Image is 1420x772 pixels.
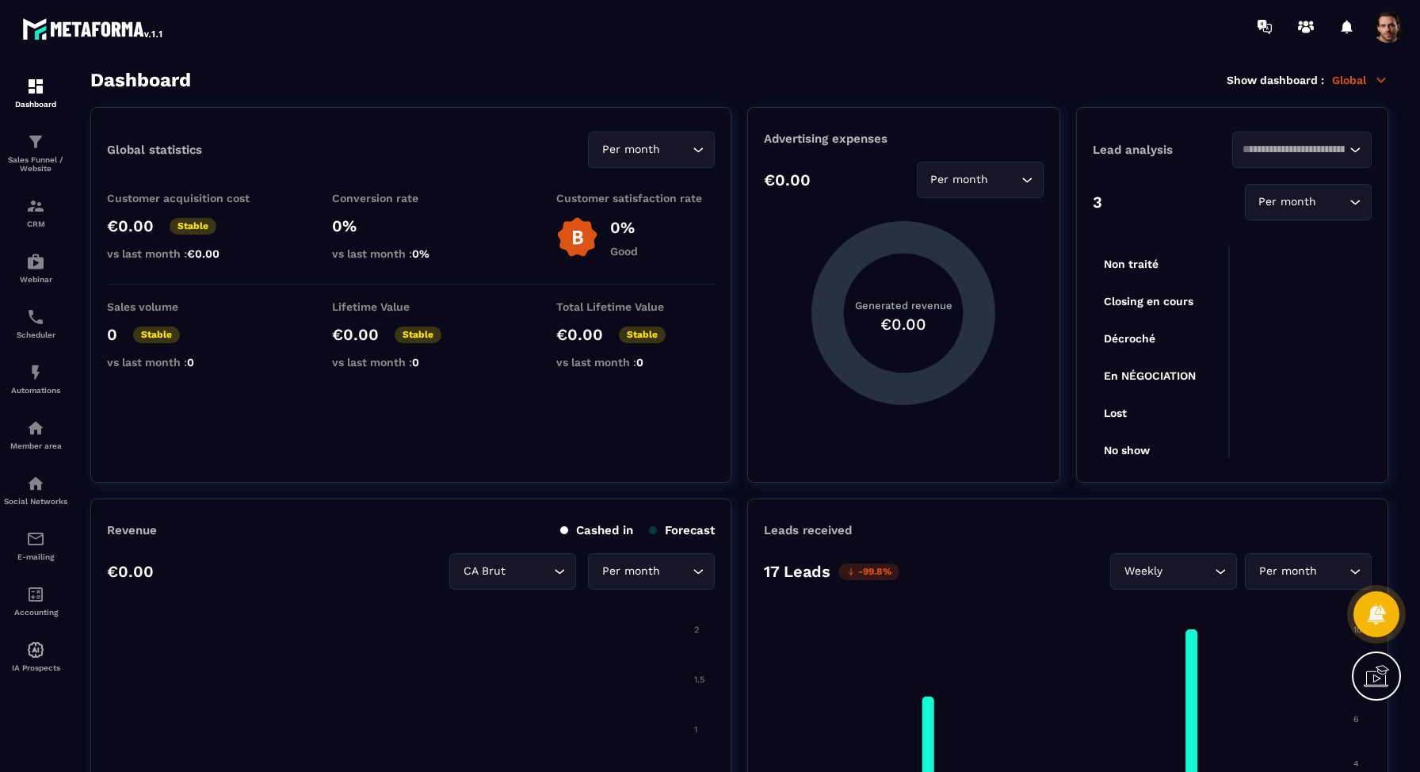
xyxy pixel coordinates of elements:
p: Forecast [649,523,715,537]
span: CA Brut [460,563,509,580]
p: 0% [610,218,638,237]
p: CRM [4,220,67,228]
a: automationsautomationsWebinar [4,240,67,296]
span: 0 [412,356,419,369]
div: Search for option [588,553,715,590]
img: formation [26,132,45,151]
p: Conversion rate [332,192,491,204]
a: formationformationCRM [4,185,67,240]
tspan: No show [1104,444,1151,457]
img: automations [26,252,45,271]
div: Search for option [1245,553,1372,590]
p: IA Prospects [4,663,67,672]
img: automations [26,418,45,438]
p: Customer satisfaction rate [556,192,715,204]
a: emailemailE-mailing [4,518,67,573]
span: Per month [1255,563,1320,580]
div: Search for option [588,132,715,168]
p: Accounting [4,608,67,617]
div: Search for option [1232,132,1372,168]
p: Lifetime Value [332,300,491,313]
p: vs last month : [332,247,491,260]
input: Search for option [509,563,550,580]
span: 0 [636,356,643,369]
span: Per month [1255,193,1320,211]
p: Customer acquisition cost [107,192,265,204]
p: Global [1332,73,1388,87]
span: Per month [598,563,663,580]
div: Search for option [1245,184,1372,220]
p: 3 [1093,193,1102,212]
input: Search for option [663,141,689,159]
a: accountantaccountantAccounting [4,573,67,629]
p: €0.00 [107,562,154,581]
div: Search for option [917,162,1044,198]
h3: Dashboard [90,69,191,91]
span: Per month [598,141,663,159]
tspan: Décroché [1104,332,1155,345]
tspan: Lost [1104,407,1127,419]
p: Social Networks [4,497,67,506]
tspan: 6 [1353,714,1359,724]
p: 0% [332,216,491,235]
p: Good [610,245,638,258]
p: Stable [619,327,666,343]
p: Automations [4,386,67,395]
img: b-badge-o.b3b20ee6.svg [556,216,598,258]
p: vs last month : [332,356,491,369]
span: 0 [187,356,194,369]
p: 0 [107,325,117,344]
p: Dashboard [4,100,67,109]
tspan: Closing en cours [1104,295,1193,308]
img: scheduler [26,308,45,327]
p: E-mailing [4,552,67,561]
p: Revenue [107,523,157,537]
span: 0% [412,247,429,260]
p: Sales volume [107,300,265,313]
tspan: En NÉGOCIATION [1104,369,1196,382]
p: Show dashboard : [1227,74,1324,86]
a: formationformationDashboard [4,65,67,120]
p: Cashed in [560,523,633,537]
img: accountant [26,585,45,604]
p: Leads received [764,523,852,537]
a: formationformationSales Funnel / Website [4,120,67,185]
img: automations [26,363,45,382]
tspan: 4 [1353,759,1359,769]
img: formation [26,77,45,96]
p: Webinar [4,275,67,284]
p: €0.00 [556,325,603,344]
input: Search for option [1242,141,1346,159]
input: Search for option [1320,563,1346,580]
span: Weekly [1120,563,1166,580]
input: Search for option [1166,563,1211,580]
img: logo [22,14,165,43]
span: €0.00 [187,247,219,260]
p: vs last month : [556,356,715,369]
p: €0.00 [764,170,811,189]
p: Member area [4,441,67,450]
a: social-networksocial-networkSocial Networks [4,462,67,518]
div: Search for option [1110,553,1237,590]
tspan: 1.5 [694,675,704,685]
img: formation [26,197,45,216]
p: €0.00 [107,216,154,235]
img: email [26,529,45,548]
p: vs last month : [107,356,265,369]
input: Search for option [663,563,689,580]
input: Search for option [992,171,1017,189]
p: Global statistics [107,143,202,157]
tspan: 1 [694,724,697,735]
div: Search for option [449,553,576,590]
p: 17 Leads [764,562,830,581]
tspan: Non traité [1104,258,1159,270]
img: social-network [26,474,45,493]
p: €0.00 [332,325,379,344]
a: automationsautomationsMember area [4,407,67,462]
p: -99.8% [838,564,899,580]
p: Scheduler [4,331,67,339]
p: Sales Funnel / Website [4,155,67,173]
p: Stable [133,327,180,343]
tspan: 2 [694,625,699,635]
p: Stable [395,327,441,343]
